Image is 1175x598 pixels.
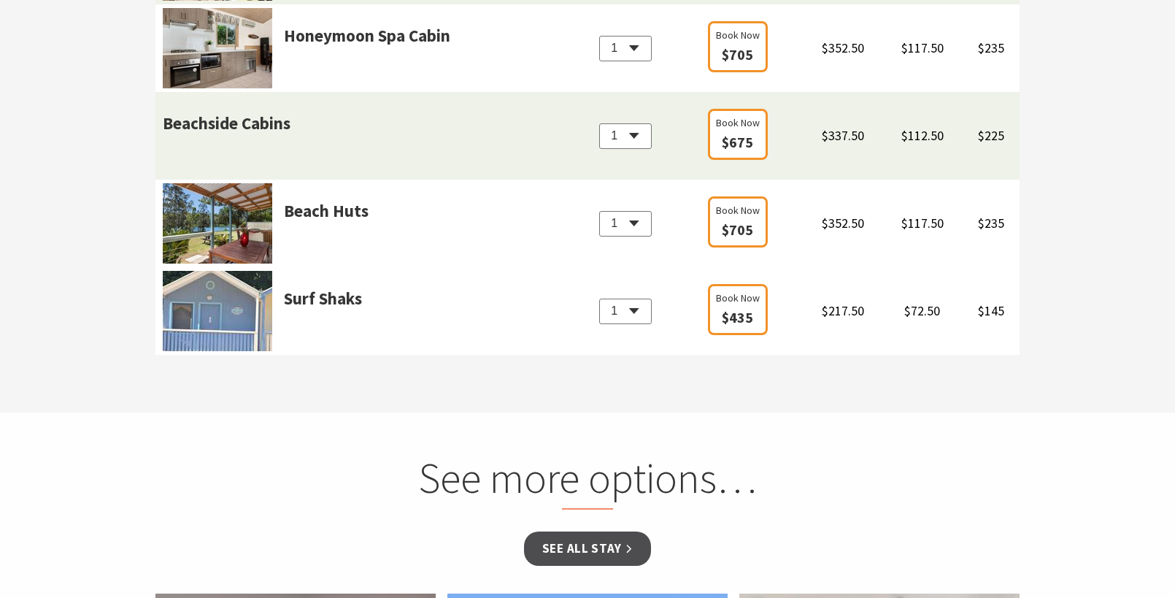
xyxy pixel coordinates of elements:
[978,302,1004,319] span: $145
[716,202,760,218] span: Book Now
[309,453,866,510] h2: See more options…
[822,302,864,319] span: $217.50
[822,127,864,144] span: $337.50
[716,115,760,131] span: Book Now
[708,196,768,248] a: Book Now $705
[904,302,940,319] span: $72.50
[163,271,272,351] img: room32903.jpg
[822,39,864,56] span: $352.50
[163,8,272,88] img: room73250-62b2ff1f-8cc2-4a48-92b1-8356a93dd2f4.jpg
[978,127,1004,144] span: $225
[722,133,753,151] span: $675
[708,109,768,160] a: Book Now $675
[716,290,760,306] span: Book Now
[822,215,864,231] span: $352.50
[163,183,272,264] img: room32601-3d082cd2-80c0-4991-af6a-04c8ad5567f8.jpg
[978,215,1004,231] span: $235
[901,39,944,56] span: $117.50
[163,110,290,176] a: Beachside Cabins
[708,21,768,72] a: Book Now $705
[524,532,651,566] a: See all Stay
[978,39,1004,56] span: $235
[716,27,760,43] span: Book Now
[284,23,450,88] a: Honeymoon Spa Cabin
[722,221,753,239] span: $705
[284,285,362,351] a: Surf Shaks
[722,308,753,326] span: $435
[708,284,768,335] a: Book Now $435
[284,198,369,264] a: Beach Huts
[901,127,944,144] span: $112.50
[901,215,944,231] span: $117.50
[722,45,753,64] span: $705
